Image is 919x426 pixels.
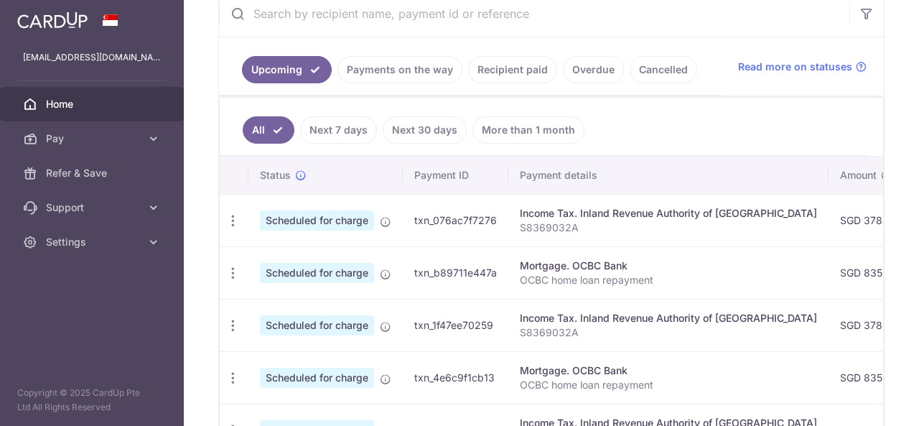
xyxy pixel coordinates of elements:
a: More than 1 month [472,116,584,144]
th: Payment details [508,157,829,194]
div: Mortgage. OCBC Bank [520,364,817,378]
a: Upcoming [242,56,332,83]
td: SGD 835.73 [829,246,910,299]
td: txn_b89711e447a [403,246,508,299]
th: Payment ID [403,157,508,194]
span: Home [46,97,141,111]
a: Recipient paid [468,56,557,83]
span: Scheduled for charge [260,210,374,231]
a: Overdue [563,56,624,83]
td: txn_1f47ee70259 [403,299,508,351]
a: Read more on statuses [738,60,867,74]
div: Income Tax. Inland Revenue Authority of [GEOGRAPHIC_DATA] [520,206,817,221]
td: SGD 378.36 [829,194,910,246]
span: Pay [46,131,141,146]
span: Support [46,200,141,215]
p: OCBC home loan repayment [520,378,817,392]
div: Mortgage. OCBC Bank [520,259,817,273]
p: OCBC home loan repayment [520,273,817,287]
span: Refer & Save [46,166,141,180]
img: CardUp [17,11,88,29]
span: Status [260,168,291,182]
span: Settings [46,235,141,249]
span: Read more on statuses [738,60,852,74]
a: Next 30 days [383,116,467,144]
td: txn_076ac7f7276 [403,194,508,246]
p: S8369032A [520,221,817,235]
p: [EMAIL_ADDRESS][DOMAIN_NAME] [23,50,161,65]
a: Payments on the way [337,56,462,83]
p: S8369032A [520,325,817,340]
span: Help [32,10,62,23]
a: All [243,116,294,144]
span: Amount [840,168,877,182]
div: Income Tax. Inland Revenue Authority of [GEOGRAPHIC_DATA] [520,311,817,325]
td: txn_4e6c9f1cb13 [403,351,508,404]
span: Scheduled for charge [260,263,374,283]
td: SGD 378.36 [829,299,910,351]
td: SGD 835.73 [829,351,910,404]
a: Next 7 days [300,116,377,144]
span: Scheduled for charge [260,368,374,388]
a: Cancelled [630,56,697,83]
span: Scheduled for charge [260,315,374,335]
